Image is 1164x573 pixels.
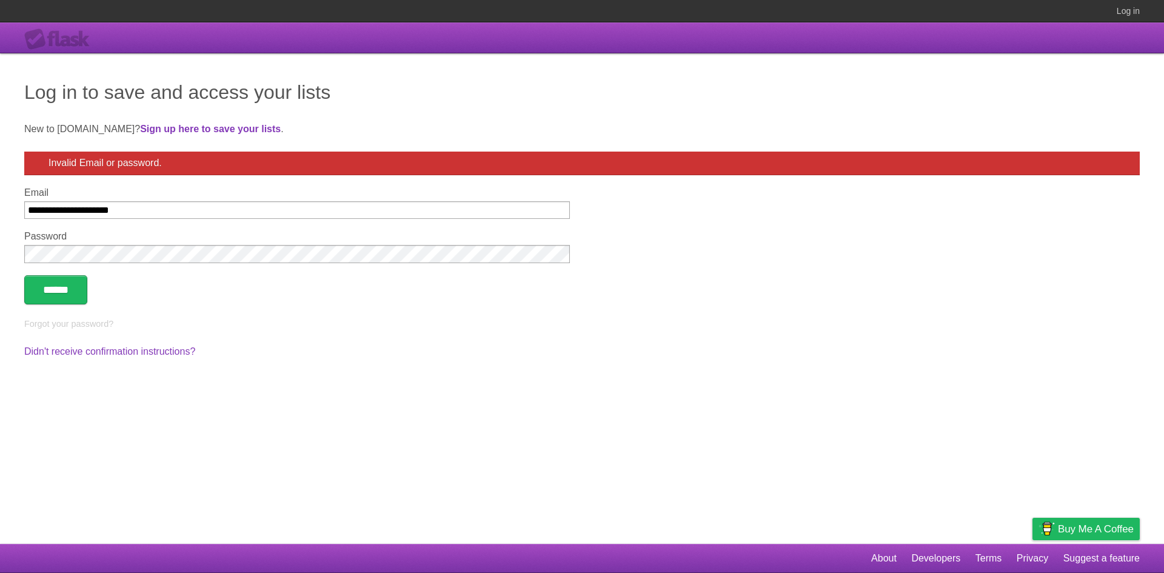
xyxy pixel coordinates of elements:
div: Flask [24,28,97,50]
img: Buy me a coffee [1039,518,1055,539]
a: Forgot your password? [24,319,113,329]
a: Privacy [1017,547,1048,570]
a: Buy me a coffee [1032,518,1140,540]
label: Email [24,187,570,198]
a: Terms [975,547,1002,570]
label: Password [24,231,570,242]
a: About [871,547,897,570]
a: Sign up here to save your lists [140,124,281,134]
p: New to [DOMAIN_NAME]? . [24,122,1140,136]
a: Developers [911,547,960,570]
div: Invalid Email or password. [24,152,1140,175]
a: Didn't receive confirmation instructions? [24,346,195,357]
a: Suggest a feature [1063,547,1140,570]
h1: Log in to save and access your lists [24,78,1140,107]
span: Buy me a coffee [1058,518,1134,540]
